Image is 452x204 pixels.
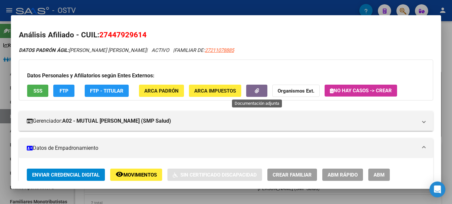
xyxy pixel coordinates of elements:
[180,172,257,178] span: Sin Certificado Discapacidad
[33,88,42,94] span: SSS
[194,88,236,94] span: ARCA Impuestos
[27,169,105,181] button: Enviar Credencial Digital
[115,170,123,178] mat-icon: remove_red_eye
[27,117,417,125] mat-panel-title: Gerenciador:
[167,169,262,181] button: Sin Certificado Discapacidad
[429,182,445,197] div: Open Intercom Messenger
[330,88,392,94] span: No hay casos -> Crear
[27,144,417,152] mat-panel-title: Datos de Empadronamiento
[19,47,69,53] strong: DATOS PADRÓN ÁGIL:
[368,169,390,181] button: ABM
[325,85,397,97] button: No hay casos -> Crear
[205,47,234,53] span: 27211078885
[267,169,317,181] button: Crear Familiar
[27,85,48,97] button: SSS
[144,88,179,94] span: ARCA Padrón
[139,85,184,97] button: ARCA Padrón
[322,169,363,181] button: ABM Rápido
[19,47,146,53] span: [PERSON_NAME] [PERSON_NAME]
[278,88,314,94] strong: Organismos Ext.
[374,172,384,178] span: ABM
[85,85,129,97] button: FTP - Titular
[99,30,147,39] span: 27447929614
[272,85,320,97] button: Organismos Ext.
[110,169,162,181] button: Movimientos
[90,88,123,94] span: FTP - Titular
[328,172,358,178] span: ABM Rápido
[19,111,433,131] mat-expansion-panel-header: Gerenciador:A02 - MUTUAL [PERSON_NAME] (SMP Salud)
[273,172,312,178] span: Crear Familiar
[19,47,234,53] i: | ACTIVO |
[189,85,241,97] button: ARCA Impuestos
[53,85,74,97] button: FTP
[174,47,234,53] span: FAMILIAR DE:
[60,88,68,94] span: FTP
[62,117,171,125] strong: A02 - MUTUAL [PERSON_NAME] (SMP Salud)
[19,138,433,158] mat-expansion-panel-header: Datos de Empadronamiento
[27,72,425,80] h3: Datos Personales y Afiliatorios según Entes Externos:
[123,172,157,178] span: Movimientos
[19,29,433,41] h2: Análisis Afiliado - CUIL:
[32,172,100,178] span: Enviar Credencial Digital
